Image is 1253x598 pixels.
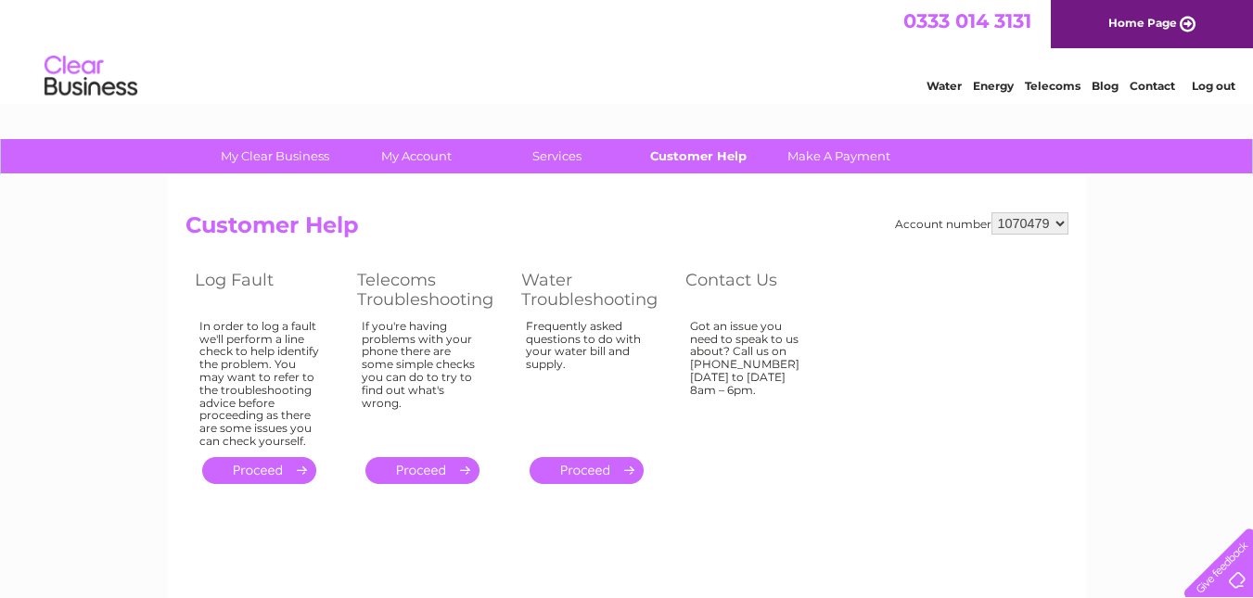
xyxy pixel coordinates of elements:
th: Water Troubleshooting [512,265,676,314]
a: Services [480,139,633,173]
th: Log Fault [185,265,348,314]
a: Customer Help [621,139,774,173]
div: Got an issue you need to speak to us about? Call us on [PHONE_NUMBER] [DATE] to [DATE] 8am – 6pm. [690,320,811,440]
a: Water [927,79,962,93]
div: Frequently asked questions to do with your water bill and supply. [526,320,648,440]
a: Log out [1192,79,1235,93]
a: . [365,457,479,484]
a: My Clear Business [198,139,352,173]
a: Contact [1130,79,1175,93]
h2: Customer Help [185,212,1068,248]
th: Contact Us [676,265,838,314]
a: Make A Payment [762,139,915,173]
div: If you're having problems with your phone there are some simple checks you can do to try to find ... [362,320,484,440]
a: Energy [973,79,1014,93]
a: Blog [1092,79,1119,93]
a: . [202,457,316,484]
a: Telecoms [1025,79,1080,93]
div: Account number [895,212,1068,235]
div: Clear Business is a trading name of Verastar Limited (registered in [GEOGRAPHIC_DATA] No. 3667643... [189,10,1066,90]
a: . [530,457,644,484]
div: In order to log a fault we'll perform a line check to help identify the problem. You may want to ... [199,320,320,448]
th: Telecoms Troubleshooting [348,265,512,314]
a: 0333 014 3131 [903,9,1031,32]
a: My Account [339,139,492,173]
img: logo.png [44,48,138,105]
